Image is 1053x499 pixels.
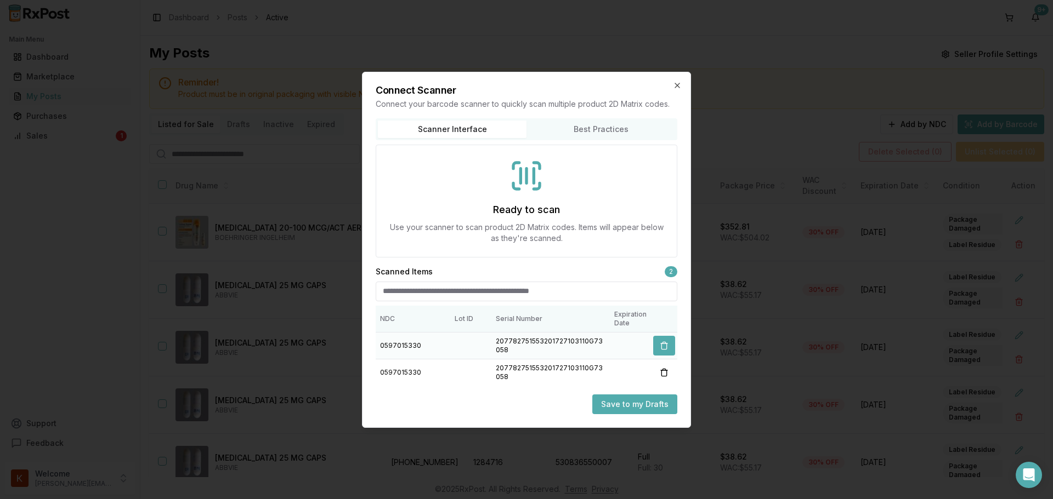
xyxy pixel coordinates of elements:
[376,332,450,359] td: 0597015330
[376,266,433,277] h3: Scanned Items
[450,306,491,332] th: Lot ID
[526,121,675,138] button: Best Practices
[592,394,677,414] button: Save to my Drafts
[376,99,677,110] p: Connect your barcode scanner to quickly scan multiple product 2D Matrix codes.
[376,359,450,386] td: 0597015330
[376,85,677,95] h2: Connect Scanner
[491,332,610,359] td: 207782751553201727103110G73058
[389,222,664,244] p: Use your scanner to scan product 2D Matrix codes. Items will appear below as they're scanned.
[376,306,450,332] th: NDC
[491,359,610,386] td: 207782751553201727103110G73058
[610,306,651,332] th: Expiration Date
[491,306,610,332] th: Serial Number
[378,121,526,138] button: Scanner Interface
[665,266,677,277] span: 2
[493,202,560,217] h3: Ready to scan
